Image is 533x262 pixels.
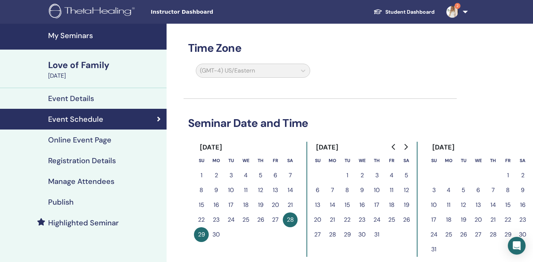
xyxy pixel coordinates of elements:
[384,168,399,183] button: 4
[340,168,355,183] button: 1
[486,227,500,242] button: 28
[369,198,384,212] button: 17
[48,177,114,186] h4: Manage Attendees
[340,153,355,168] th: Tuesday
[224,198,238,212] button: 17
[184,41,457,55] h3: Time Zone
[486,198,500,212] button: 14
[310,198,325,212] button: 13
[426,242,441,257] button: 31
[283,212,298,227] button: 28
[194,198,209,212] button: 15
[441,212,456,227] button: 18
[471,183,486,198] button: 6
[515,153,530,168] th: Saturday
[253,212,268,227] button: 26
[369,168,384,183] button: 3
[441,227,456,242] button: 25
[48,156,116,165] h4: Registration Details
[456,198,471,212] button: 12
[399,153,414,168] th: Saturday
[238,153,253,168] th: Wednesday
[515,227,530,242] button: 30
[384,183,399,198] button: 11
[194,227,209,242] button: 29
[426,142,461,153] div: [DATE]
[384,212,399,227] button: 25
[268,168,283,183] button: 6
[508,237,526,255] div: Open Intercom Messenger
[325,153,340,168] th: Monday
[399,212,414,227] button: 26
[194,183,209,198] button: 8
[455,3,460,9] span: 2
[384,153,399,168] th: Friday
[384,198,399,212] button: 18
[325,212,340,227] button: 21
[456,212,471,227] button: 19
[209,153,224,168] th: Monday
[48,115,103,124] h4: Event Schedule
[283,183,298,198] button: 14
[368,5,440,19] a: Student Dashboard
[399,198,414,212] button: 19
[194,142,228,153] div: [DATE]
[426,153,441,168] th: Sunday
[456,227,471,242] button: 26
[48,71,162,80] div: [DATE]
[253,198,268,212] button: 19
[253,183,268,198] button: 12
[486,153,500,168] th: Thursday
[500,168,515,183] button: 1
[369,183,384,198] button: 10
[238,183,253,198] button: 11
[238,212,253,227] button: 25
[194,153,209,168] th: Sunday
[340,198,355,212] button: 15
[209,183,224,198] button: 9
[48,94,94,103] h4: Event Details
[369,212,384,227] button: 24
[369,153,384,168] th: Thursday
[283,198,298,212] button: 21
[486,212,500,227] button: 21
[238,198,253,212] button: 18
[310,142,345,153] div: [DATE]
[48,135,111,144] h4: Online Event Page
[426,198,441,212] button: 10
[194,212,209,227] button: 22
[48,31,162,40] h4: My Seminars
[500,183,515,198] button: 8
[471,227,486,242] button: 27
[355,183,369,198] button: 9
[325,183,340,198] button: 7
[340,183,355,198] button: 8
[268,198,283,212] button: 20
[268,212,283,227] button: 27
[310,153,325,168] th: Sunday
[471,212,486,227] button: 20
[209,227,224,242] button: 30
[515,168,530,183] button: 2
[194,168,209,183] button: 1
[253,168,268,183] button: 5
[369,227,384,242] button: 31
[283,153,298,168] th: Saturday
[500,212,515,227] button: 22
[268,153,283,168] th: Friday
[48,59,162,71] div: Love of Family
[441,153,456,168] th: Monday
[400,140,412,154] button: Go to next month
[426,183,441,198] button: 3
[355,153,369,168] th: Wednesday
[253,153,268,168] th: Thursday
[44,59,167,80] a: Love of Family[DATE]
[399,183,414,198] button: 12
[426,212,441,227] button: 17
[441,198,456,212] button: 11
[48,218,119,227] h4: Highlighted Seminar
[49,4,137,20] img: logo.png
[355,212,369,227] button: 23
[426,227,441,242] button: 24
[373,9,382,15] img: graduation-cap-white.svg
